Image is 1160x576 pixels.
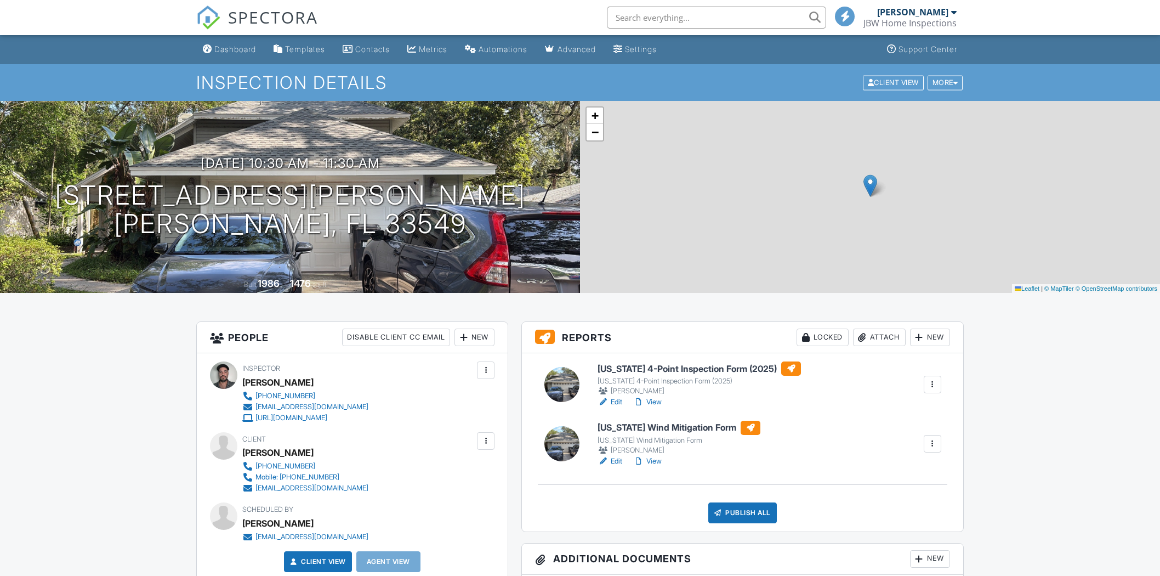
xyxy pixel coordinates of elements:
[285,44,325,54] div: Templates
[288,556,346,567] a: Client View
[242,391,368,402] a: [PHONE_NUMBER]
[55,181,526,239] h1: [STREET_ADDRESS][PERSON_NAME] [PERSON_NAME], FL 33549
[587,108,603,124] a: Zoom in
[633,456,662,467] a: View
[255,484,368,493] div: [EMAIL_ADDRESS][DOMAIN_NAME]
[910,550,950,568] div: New
[1076,285,1157,292] a: © OpenStreetMap contributors
[255,462,315,471] div: [PHONE_NUMBER]
[609,39,661,60] a: Settings
[522,544,963,575] h3: Additional Documents
[355,44,390,54] div: Contacts
[625,44,657,54] div: Settings
[587,124,603,140] a: Zoom out
[197,322,508,353] h3: People
[899,44,957,54] div: Support Center
[403,39,452,60] a: Metrics
[853,329,906,346] div: Attach
[255,533,368,541] div: [EMAIL_ADDRESS][DOMAIN_NAME]
[242,515,314,532] div: [PERSON_NAME]
[255,473,339,482] div: Mobile: [PHONE_NUMBER]
[479,44,527,54] div: Automations
[419,44,447,54] div: Metrics
[598,362,801,397] a: [US_STATE] 4-Point Inspection Form (2025) [US_STATE] 4-Point Inspection Form (2025) [PERSON_NAME]
[541,39,600,60] a: Advanced
[797,329,849,346] div: Locked
[312,280,328,289] span: sq. ft.
[1015,285,1039,292] a: Leaflet
[928,75,963,90] div: More
[242,483,368,494] a: [EMAIL_ADDRESS][DOMAIN_NAME]
[592,125,599,139] span: −
[863,75,924,90] div: Client View
[522,322,963,353] h3: Reports
[607,7,826,29] input: Search everything...
[342,329,450,346] div: Disable Client CC Email
[242,444,314,461] div: [PERSON_NAME]
[269,39,329,60] a: Templates
[883,39,962,60] a: Support Center
[258,278,280,289] div: 1986
[338,39,394,60] a: Contacts
[242,413,368,423] a: [URL][DOMAIN_NAME]
[708,502,777,523] div: Publish All
[242,435,266,443] span: Client
[198,39,260,60] a: Dashboard
[255,392,315,400] div: [PHONE_NUMBER]
[598,421,760,456] a: [US_STATE] Wind Mitigation Form [US_STATE] Wind Mitigation Form [PERSON_NAME]
[598,436,760,445] div: [US_STATE] Wind Mitigation Form
[592,109,599,122] span: +
[862,78,926,86] a: Client View
[244,280,256,289] span: Built
[196,73,964,92] h1: Inspection Details
[598,377,801,386] div: [US_STATE] 4-Point Inspection Form (2025)
[242,461,368,472] a: [PHONE_NUMBER]
[863,18,957,29] div: JBW Home Inspections
[242,364,280,372] span: Inspector
[877,7,948,18] div: [PERSON_NAME]
[290,278,311,289] div: 1476
[598,456,622,467] a: Edit
[598,386,801,397] div: [PERSON_NAME]
[214,44,256,54] div: Dashboard
[1044,285,1074,292] a: © MapTiler
[196,5,220,30] img: The Best Home Inspection Software - Spectora
[255,414,327,422] div: [URL][DOMAIN_NAME]
[242,472,368,483] a: Mobile: [PHONE_NUMBER]
[242,532,368,543] a: [EMAIL_ADDRESS][DOMAIN_NAME]
[242,374,314,391] div: [PERSON_NAME]
[196,15,318,38] a: SPECTORA
[242,402,368,413] a: [EMAIL_ADDRESS][DOMAIN_NAME]
[255,403,368,411] div: [EMAIL_ADDRESS][DOMAIN_NAME]
[228,5,318,29] span: SPECTORA
[863,174,877,197] img: Marker
[1041,285,1043,292] span: |
[454,329,494,346] div: New
[242,505,293,513] span: Scheduled By
[598,362,801,376] h6: [US_STATE] 4-Point Inspection Form (2025)
[598,421,760,435] h6: [US_STATE] Wind Mitigation Form
[910,329,950,346] div: New
[598,445,760,456] div: [PERSON_NAME]
[558,44,596,54] div: Advanced
[633,397,662,408] a: View
[598,397,622,408] a: Edit
[460,39,532,60] a: Automations (Basic)
[201,156,380,171] h3: [DATE] 10:30 am - 11:30 am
